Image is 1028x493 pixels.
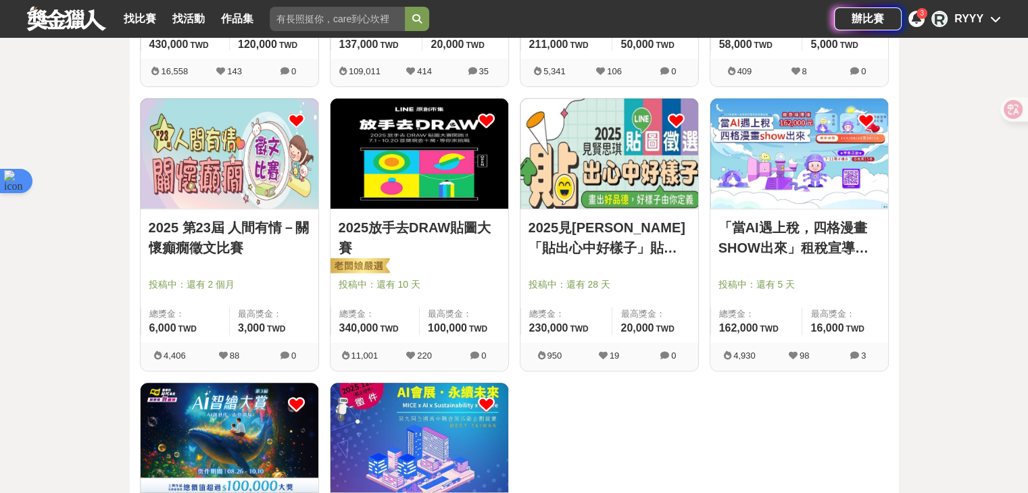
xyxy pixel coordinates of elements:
a: 辦比賽 [834,7,902,30]
span: 230,000 [529,322,568,334]
img: Cover Image [331,383,508,492]
div: R [931,11,948,27]
span: 0 [291,66,296,76]
a: 「當AI遇上稅，四格漫畫SHOW出來」租稅宣導活動-租稅AI製圖比賽 [718,217,880,258]
span: 0 [671,351,676,361]
span: TWD [267,324,285,334]
span: 340,000 [339,322,378,334]
span: 950 [547,351,562,361]
span: 總獎金： [529,307,604,321]
span: 總獎金： [719,307,794,321]
span: 總獎金： [149,307,222,321]
span: 220 [417,351,432,361]
span: TWD [754,41,772,50]
span: 20,000 [431,38,464,50]
span: TWD [570,324,588,334]
span: 143 [227,66,242,76]
span: 0 [291,351,296,361]
a: Cover Image [331,99,508,209]
span: 58,000 [719,38,752,50]
a: Cover Image [520,99,698,209]
span: 3 [920,9,924,17]
span: 最高獎金： [810,307,879,321]
span: 430,000 [149,38,189,50]
span: 50,000 [620,38,654,50]
span: 106 [607,66,622,76]
span: 6,000 [149,322,176,334]
span: TWD [656,324,674,334]
span: 120,000 [238,38,277,50]
span: 35 [479,66,488,76]
span: 88 [230,351,239,361]
span: TWD [190,41,208,50]
span: 109,011 [349,66,381,76]
span: 16,000 [810,322,843,334]
span: 5,000 [810,38,837,50]
img: 老闆娘嚴選 [328,257,390,276]
input: 有長照挺你，care到心坎裡！青春出手，拍出照顧 影音徵件活動 [270,7,405,31]
span: TWD [760,324,778,334]
span: 409 [737,66,752,76]
span: 0 [671,66,676,76]
a: 2025見[PERSON_NAME]「貼出心中好樣子」貼圖徵選 [529,217,690,258]
span: TWD [469,324,487,334]
a: Cover Image [710,99,888,209]
a: 2025放手去DRAW貼圖大賽 [339,217,500,258]
img: Cover Image [331,99,508,208]
span: 3,000 [238,322,265,334]
a: Cover Image [141,99,318,209]
span: 20,000 [620,322,654,334]
span: TWD [380,324,398,334]
span: 最高獎金： [428,307,500,321]
span: 最高獎金： [620,307,689,321]
span: TWD [466,41,484,50]
a: 作品集 [216,9,259,28]
span: 211,000 [529,38,568,50]
span: TWD [656,41,674,50]
span: 4,930 [733,351,756,361]
span: 5,341 [543,66,566,76]
span: 100,000 [428,322,467,334]
span: 3 [861,351,866,361]
span: TWD [178,324,197,334]
span: 0 [481,351,486,361]
span: 總獎金： [339,307,412,321]
span: TWD [846,324,864,334]
span: 投稿中：還有 10 天 [339,278,500,292]
div: RYYY [954,11,983,27]
span: 414 [417,66,432,76]
span: 137,000 [339,38,378,50]
span: 8 [802,66,806,76]
span: 162,000 [719,322,758,334]
span: TWD [380,41,398,50]
span: 投稿中：還有 5 天 [718,278,880,292]
a: 2025 第23屆 人間有情－關懷癲癇徵文比賽 [149,217,310,258]
span: 投稿中：還有 28 天 [529,278,690,292]
span: 19 [610,351,619,361]
a: 找比賽 [118,9,162,28]
span: 11,001 [351,351,378,361]
img: Cover Image [141,383,318,492]
span: TWD [570,41,588,50]
span: 16,558 [161,66,188,76]
img: Cover Image [710,99,888,208]
span: 0 [861,66,866,76]
span: 98 [800,351,809,361]
img: Cover Image [141,99,318,208]
span: 投稿中：還有 2 個月 [149,278,310,292]
span: 4,406 [164,351,186,361]
span: TWD [279,41,297,50]
img: Cover Image [520,99,698,208]
span: 最高獎金： [238,307,310,321]
span: TWD [840,41,858,50]
a: 找活動 [167,9,210,28]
